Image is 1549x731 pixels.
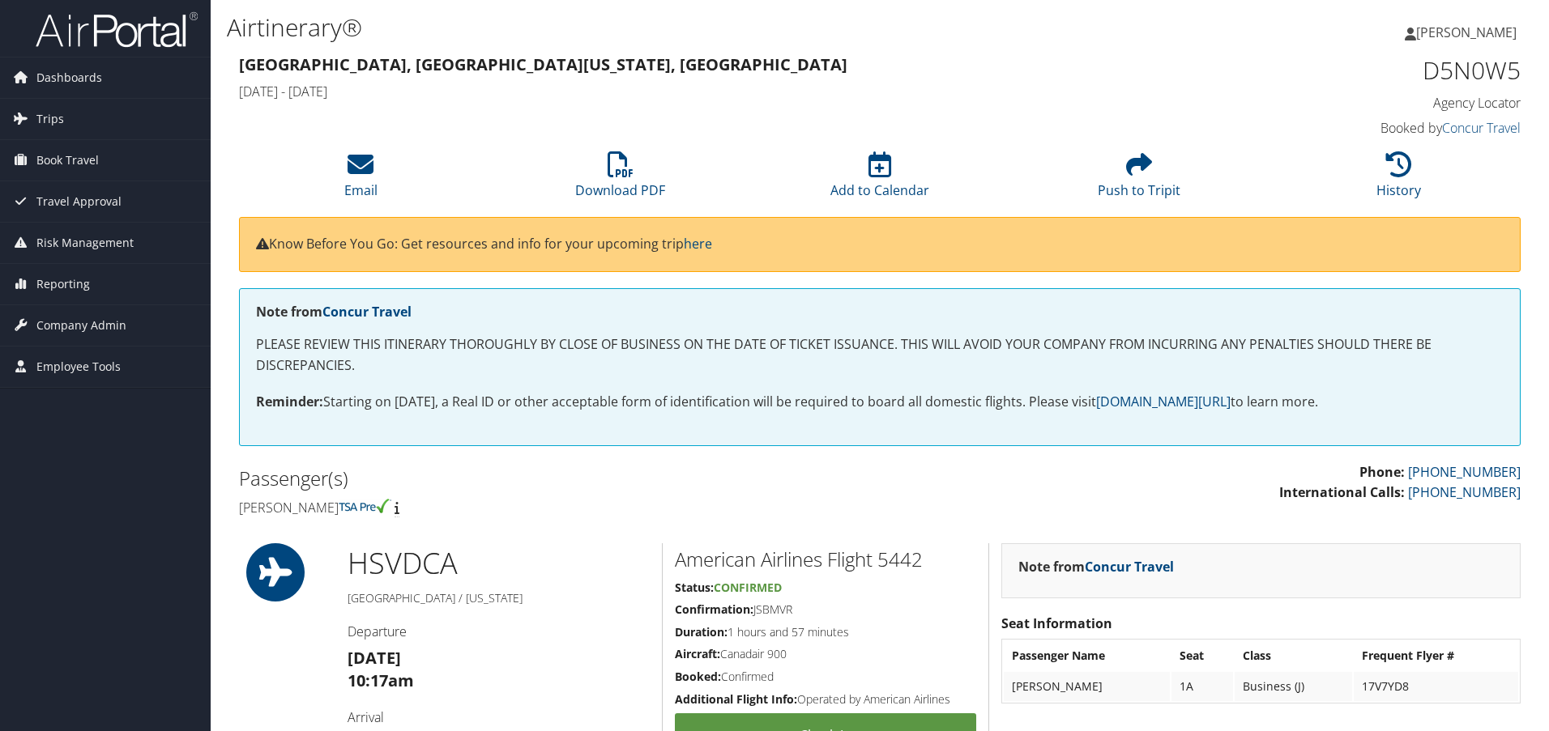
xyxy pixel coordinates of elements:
[1171,641,1233,670] th: Seat
[675,646,720,661] strong: Aircraft:
[675,624,728,640] strong: Duration:
[256,234,1504,255] p: Know Before You Go: Get resources and info for your upcoming trip
[684,235,712,253] a: here
[348,708,650,726] h4: Arrival
[1096,393,1231,410] a: [DOMAIN_NAME][URL]
[675,546,976,573] h2: American Airlines Flight 5442
[36,11,198,49] img: airportal-logo.png
[256,393,323,410] strong: Reminder:
[344,160,378,199] a: Email
[322,303,412,321] a: Concur Travel
[36,57,102,98] span: Dashboards
[675,646,976,662] h5: Canadair 900
[830,160,929,199] a: Add to Calendar
[36,140,99,181] span: Book Travel
[1408,463,1521,481] a: [PHONE_NUMBER]
[1171,672,1233,701] td: 1A
[714,580,782,595] span: Confirmed
[675,624,976,640] h5: 1 hours and 57 minutes
[239,83,1194,100] h4: [DATE] - [DATE]
[256,392,1504,413] p: Starting on [DATE], a Real ID or other acceptable form of identification will be required to boar...
[256,334,1504,376] p: PLEASE REVIEW THIS ITINERARY THOROUGHLY BY CLOSE OF BUSINESS ON THE DATE OF TICKET ISSUANCE. THIS...
[1279,483,1405,501] strong: International Calls:
[1376,160,1421,199] a: History
[1004,672,1170,701] td: [PERSON_NAME]
[348,669,414,691] strong: 10:17am
[256,303,412,321] strong: Note from
[348,590,650,606] h5: [GEOGRAPHIC_DATA] / [US_STATE]
[36,223,134,263] span: Risk Management
[1098,160,1180,199] a: Push to Tripit
[675,669,976,685] h5: Confirmed
[1085,558,1174,576] a: Concur Travel
[1018,558,1174,576] strong: Note from
[227,11,1098,45] h1: Airtinerary®
[1001,614,1112,632] strong: Seat Information
[1218,53,1521,87] h1: D5N0W5
[1405,8,1533,57] a: [PERSON_NAME]
[575,160,665,199] a: Download PDF
[675,580,714,595] strong: Status:
[239,53,847,75] strong: [GEOGRAPHIC_DATA], [GEOGRAPHIC_DATA] [US_STATE], [GEOGRAPHIC_DATA]
[36,181,122,222] span: Travel Approval
[1235,672,1352,701] td: Business (J)
[1235,641,1352,670] th: Class
[348,543,650,584] h1: HSV DCA
[36,264,90,304] span: Reporting
[1218,94,1521,112] h4: Agency Locator
[348,623,650,640] h4: Departure
[348,647,401,669] strong: [DATE]
[36,305,126,346] span: Company Admin
[1359,463,1405,481] strong: Phone:
[1354,641,1518,670] th: Frequent Flyer #
[1354,672,1518,701] td: 17V7YD8
[675,691,797,707] strong: Additional Flight Info:
[239,465,868,492] h2: Passenger(s)
[36,99,64,139] span: Trips
[675,601,753,617] strong: Confirmation:
[675,601,976,618] h5: JSBMVR
[1416,23,1517,41] span: [PERSON_NAME]
[36,346,121,387] span: Employee Tools
[1218,119,1521,137] h4: Booked by
[1004,641,1170,670] th: Passenger Name
[339,499,391,513] img: tsa-precheck.png
[239,499,868,516] h4: [PERSON_NAME]
[675,669,721,684] strong: Booked:
[1408,483,1521,501] a: [PHONE_NUMBER]
[1442,119,1521,137] a: Concur Travel
[675,691,976,708] h5: Operated by American Airlines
